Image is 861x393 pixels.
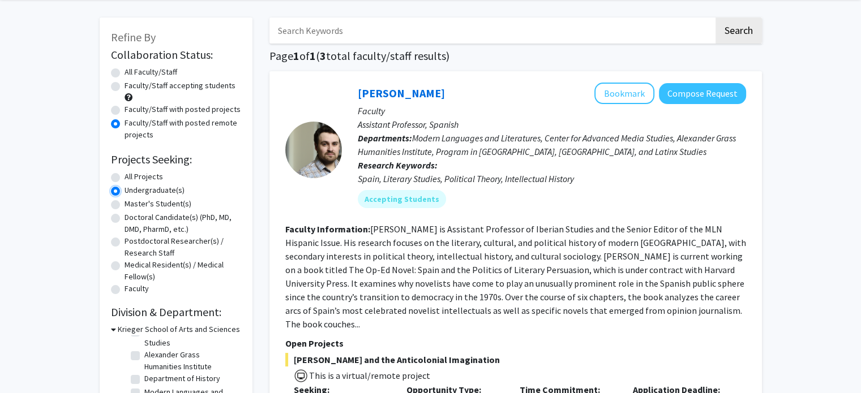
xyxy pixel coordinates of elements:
input: Search Keywords [269,18,714,44]
b: Research Keywords: [358,159,438,171]
p: Assistant Professor, Spanish [358,118,746,131]
label: Undergraduate(s) [125,184,185,196]
span: 1 [310,49,316,63]
h1: Page of ( total faculty/staff results) [269,49,762,63]
label: All Faculty/Staff [125,66,177,78]
label: Doctoral Candidate(s) (PhD, MD, DMD, PharmD, etc.) [125,211,241,235]
label: All Projects [125,171,163,183]
button: Search [716,18,762,44]
label: Faculty/Staff accepting students [125,80,235,92]
fg-read-more: [PERSON_NAME] is Assistant Professor of Iberian Studies and the Senior Editor of the MLN Hispanic... [285,223,746,330]
label: Postdoctoral Researcher(s) / Research Staff [125,235,241,259]
a: [PERSON_NAME] [358,86,445,100]
button: Compose Request to Becquer Seguin [659,83,746,104]
label: Faculty/Staff with posted projects [125,103,241,115]
label: Faculty [125,283,149,295]
b: Departments: [358,132,412,144]
mat-chip: Accepting Students [358,190,446,208]
h3: Krieger School of Arts and Sciences [118,323,240,335]
h2: Division & Department: [111,305,241,319]
span: Refine By [111,30,156,44]
p: Open Projects [285,336,746,350]
h2: Collaboration Status: [111,48,241,62]
label: Alexander Grass Humanities Institute [144,349,238,373]
p: Faculty [358,104,746,118]
label: Medical Resident(s) / Medical Fellow(s) [125,259,241,283]
label: Center for Advanced Media Studies [144,325,238,349]
span: [PERSON_NAME] and the Anticolonial Imagination [285,353,746,366]
iframe: Chat [8,342,48,385]
div: Spain, Literary Studies, Political Theory, Intellectual History [358,172,746,185]
span: 3 [320,49,326,63]
label: Faculty/Staff with posted remote projects [125,117,241,141]
label: Master's Student(s) [125,198,191,210]
label: Department of History [144,373,220,385]
span: This is a virtual/remote project [308,370,430,381]
span: Modern Languages and Literatures, Center for Advanced Media Studies, Alexander Grass Humanities I... [358,132,736,157]
h2: Projects Seeking: [111,153,241,166]
span: 1 [293,49,299,63]
button: Add Becquer Seguin to Bookmarks [594,83,654,104]
b: Faculty Information: [285,223,370,235]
